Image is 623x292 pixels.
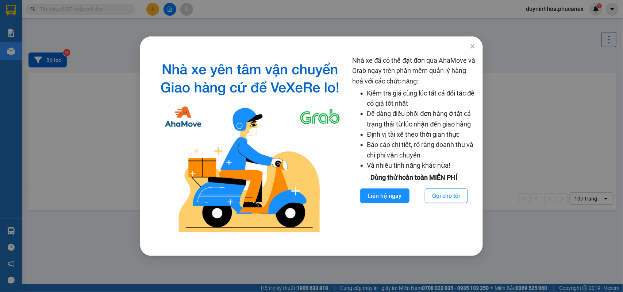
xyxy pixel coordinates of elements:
li: Và nhiều tính năng khác nữa! [367,160,476,171]
button: Gọi cho tôi [425,188,468,203]
span: Liên hệ ngay [368,191,402,200]
li: Dễ dàng điều phối đơn hàng ở tất cả trạng thái từ lúc nhận đến giao hàng [367,109,476,129]
button: Liên hệ ngay [360,188,409,203]
span: Gọi cho tôi [432,191,460,200]
img: logo [153,55,347,238]
li: Báo cáo chi tiết, rõ ràng doanh thu và chi phí vận chuyển [367,140,476,160]
li: Kiểm tra giá cùng lúc tất cả đối tác để có giá tốt nhất [367,88,476,109]
li: Định vị tài xế theo thời gian thực [367,129,476,140]
span: close [470,43,476,49]
div: Dùng thử hoàn toàn MIỄN PHÍ [353,172,476,183]
button: Close [462,36,483,57]
div: Nhà xe đã có thể đặt đơn qua AhaMove và Grab ngay trên phần mềm quản lý hàng hoá với các chức năng: [353,55,476,238]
